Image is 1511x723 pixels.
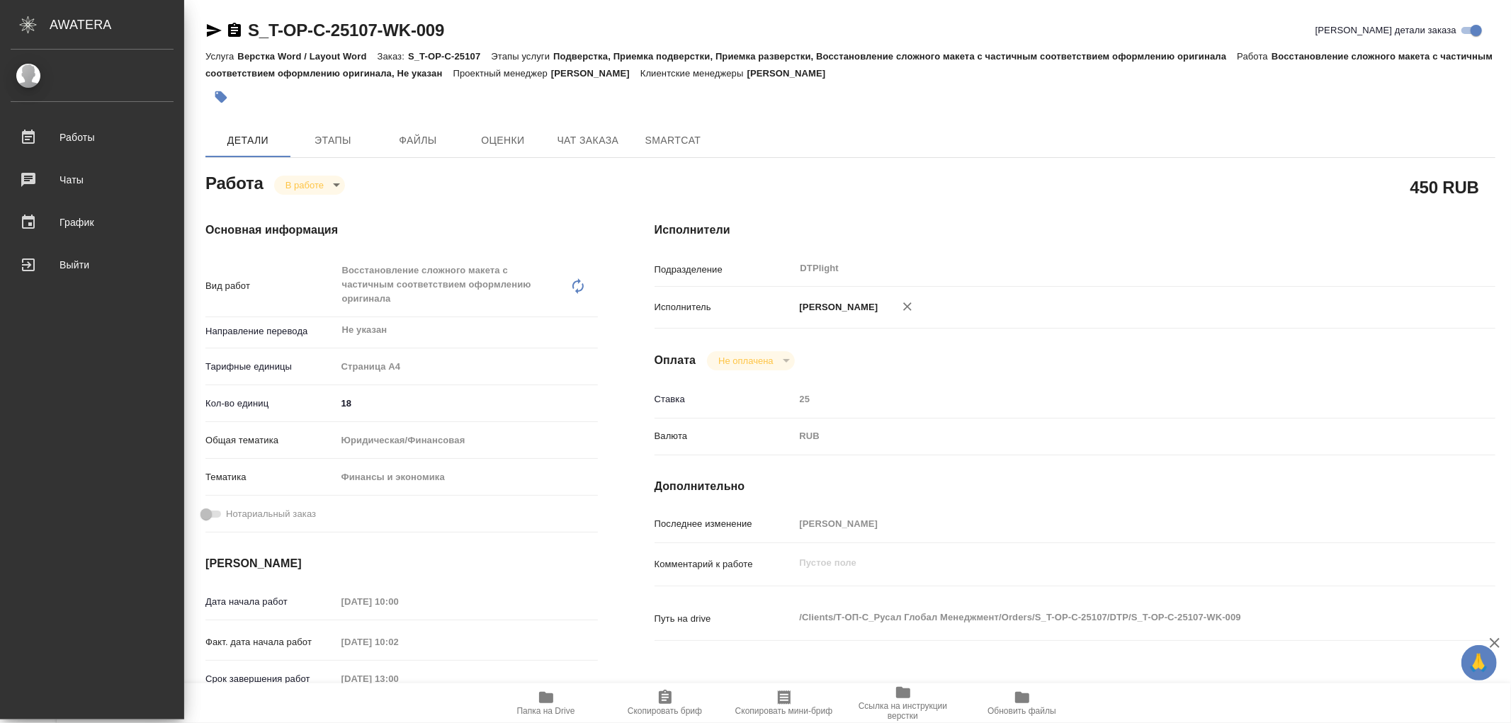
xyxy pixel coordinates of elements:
button: В работе [281,179,328,191]
button: Ссылка на инструкции верстки [844,683,963,723]
p: Клиентские менеджеры [640,68,747,79]
input: ✎ Введи что-нибудь [336,393,598,414]
input: Пустое поле [795,389,1425,409]
button: Скопировать бриф [606,683,725,723]
p: Подразделение [655,263,795,277]
p: Тематика [205,470,336,484]
span: Детали [214,132,282,149]
button: Обновить файлы [963,683,1082,723]
p: Общая тематика [205,433,336,448]
h4: Дополнительно [655,478,1495,495]
button: Скопировать мини-бриф [725,683,844,723]
div: В работе [707,351,794,370]
div: AWATERA [50,11,184,39]
h4: Исполнители [655,222,1495,239]
div: Работы [11,127,174,148]
p: [PERSON_NAME] [551,68,640,79]
button: Добавить тэг [205,81,237,113]
div: Страница А4 [336,355,598,379]
span: Этапы [299,132,367,149]
p: Срок завершения работ [205,672,336,686]
a: Работы [4,120,181,155]
span: Файлы [384,132,452,149]
button: 🙏 [1461,645,1497,681]
p: Дата начала работ [205,595,336,609]
div: Чаты [11,169,174,190]
div: В работе [274,176,345,195]
input: Пустое поле [336,668,460,689]
p: Заказ: [378,51,408,62]
div: RUB [795,424,1425,448]
span: Чат заказа [554,132,622,149]
div: Выйти [11,254,174,275]
span: Скопировать бриф [628,706,702,716]
p: Комментарий к работе [655,557,795,571]
h4: Оплата [655,352,696,369]
p: [PERSON_NAME] [795,300,878,314]
p: Услуга [205,51,237,62]
p: Верстка Word / Layout Word [237,51,377,62]
div: Финансы и экономика [336,465,598,489]
p: Подверстка, Приемка подверстки, Приемка разверстки, Восстановление сложного макета с частичным со... [553,51,1237,62]
a: График [4,205,181,240]
p: Тарифные единицы [205,360,336,374]
span: 🙏 [1467,648,1491,678]
p: [PERSON_NAME] [747,68,837,79]
span: Нотариальный заказ [226,507,316,521]
p: Валюта [655,429,795,443]
h4: [PERSON_NAME] [205,555,598,572]
h2: 450 RUB [1410,175,1479,199]
h2: Работа [205,169,264,195]
span: SmartCat [639,132,707,149]
button: Скопировать ссылку [226,22,243,39]
p: Исполнитель [655,300,795,314]
input: Пустое поле [795,513,1425,534]
span: Скопировать мини-бриф [735,706,832,716]
span: Ссылка на инструкции верстки [852,701,954,721]
p: Кол-во единиц [205,397,336,411]
span: Оценки [469,132,537,149]
p: Работа [1237,51,1272,62]
p: Этапы услуги [491,51,553,62]
a: Выйти [4,247,181,283]
div: График [11,212,174,233]
input: Пустое поле [336,632,460,652]
textarea: /Clients/Т-ОП-С_Русал Глобал Менеджмент/Orders/S_T-OP-C-25107/DTP/S_T-OP-C-25107-WK-009 [795,605,1425,630]
p: Проектный менеджер [453,68,551,79]
button: Папка на Drive [487,683,606,723]
p: Последнее изменение [655,517,795,531]
h4: Основная информация [205,222,598,239]
input: Пустое поле [336,591,460,612]
span: Папка на Drive [517,706,575,716]
p: Факт. дата начала работ [205,635,336,649]
span: Обновить файлы [987,706,1056,716]
p: Ставка [655,392,795,406]
p: Направление перевода [205,324,336,338]
button: Удалить исполнителя [892,291,923,322]
span: [PERSON_NAME] детали заказа [1315,23,1456,38]
button: Скопировать ссылку для ЯМессенджера [205,22,222,39]
button: Не оплачена [714,355,777,367]
a: S_T-OP-C-25107-WK-009 [248,21,444,40]
a: Чаты [4,162,181,198]
p: Вид работ [205,279,336,293]
p: Путь на drive [655,612,795,626]
p: S_T-OP-C-25107 [408,51,491,62]
div: Юридическая/Финансовая [336,428,598,452]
